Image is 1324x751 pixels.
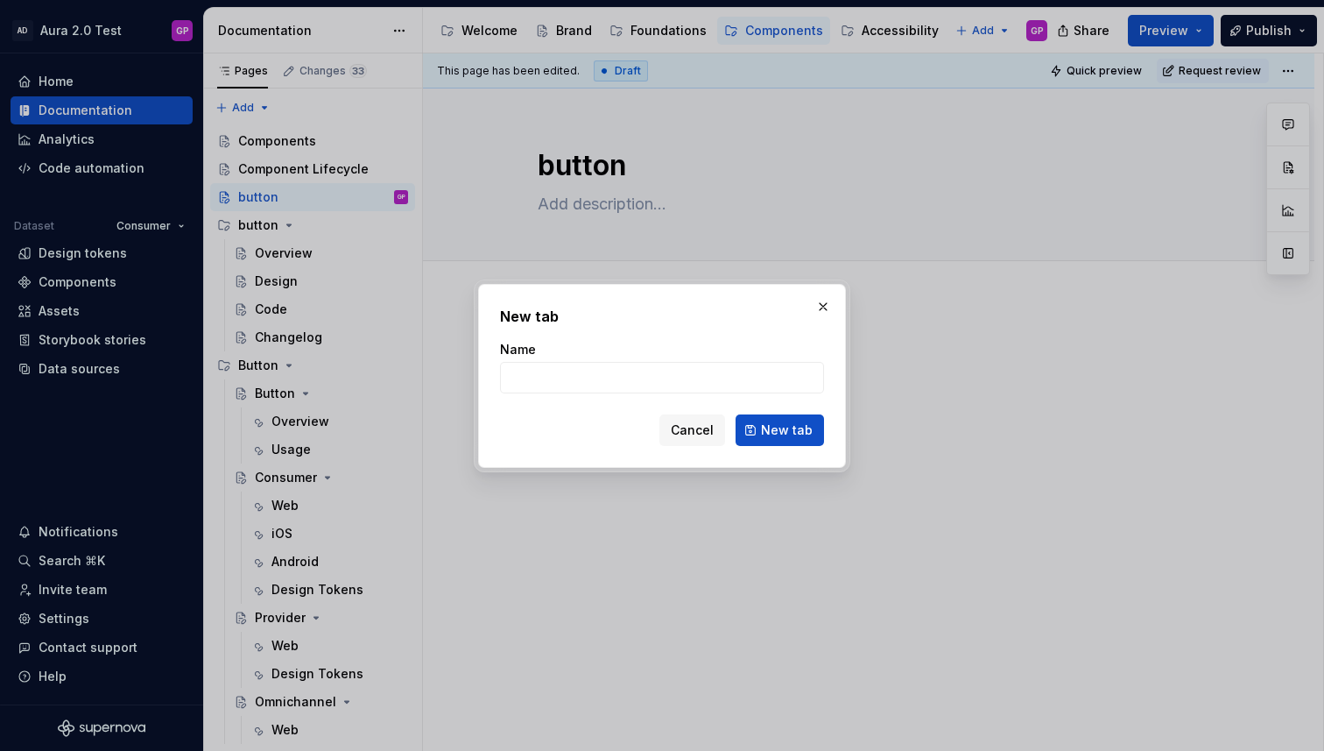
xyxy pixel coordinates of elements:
[761,422,813,439] span: New tab
[659,414,725,446] button: Cancel
[500,341,536,358] label: Name
[500,306,824,327] h2: New tab
[736,414,824,446] button: New tab
[671,422,714,439] span: Cancel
